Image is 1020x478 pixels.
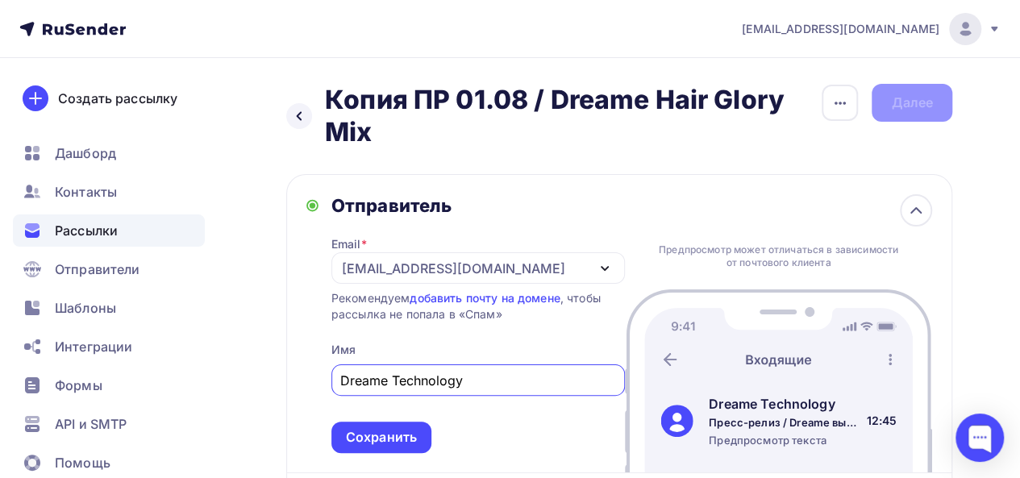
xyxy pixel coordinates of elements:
span: Помощь [55,453,110,472]
div: Сохранить [346,428,417,447]
div: Имя [331,342,356,358]
div: Рекомендуем , чтобы рассылка не попала в «Спам» [331,290,625,322]
div: [EMAIL_ADDRESS][DOMAIN_NAME] [342,259,565,278]
div: Отправитель [331,194,625,217]
h2: Копия ПР 01.08 / Dreame Hair Glory Mix [325,84,821,148]
a: Шаблоны [13,292,205,324]
a: Формы [13,369,205,401]
span: Формы [55,376,102,395]
div: 12:45 [866,413,897,429]
a: Контакты [13,176,205,208]
div: Email [331,236,367,252]
span: Контакты [55,182,117,202]
a: [EMAIL_ADDRESS][DOMAIN_NAME] [742,13,1001,45]
div: Dreame Technology [709,394,860,414]
span: Дашборд [55,143,116,163]
span: Шаблоны [55,298,116,318]
div: Предпросмотр текста [709,433,860,447]
span: API и SMTP [55,414,127,434]
div: Предпросмотр может отличаться в зависимости от почтового клиента [655,243,903,269]
a: Отправители [13,253,205,285]
span: [EMAIL_ADDRESS][DOMAIN_NAME] [742,21,939,37]
div: Пресс-релиз / Dreame выпустила фен Hair Glory Mix с насадкой для парфюмирования волос [709,415,860,430]
span: Интеграции [55,337,132,356]
button: [EMAIL_ADDRESS][DOMAIN_NAME] [331,252,625,284]
a: Дашборд [13,137,205,169]
span: Отправители [55,260,140,279]
a: Рассылки [13,214,205,247]
span: Рассылки [55,221,118,240]
a: добавить почту на домене [410,291,560,305]
div: Создать рассылку [58,89,177,108]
